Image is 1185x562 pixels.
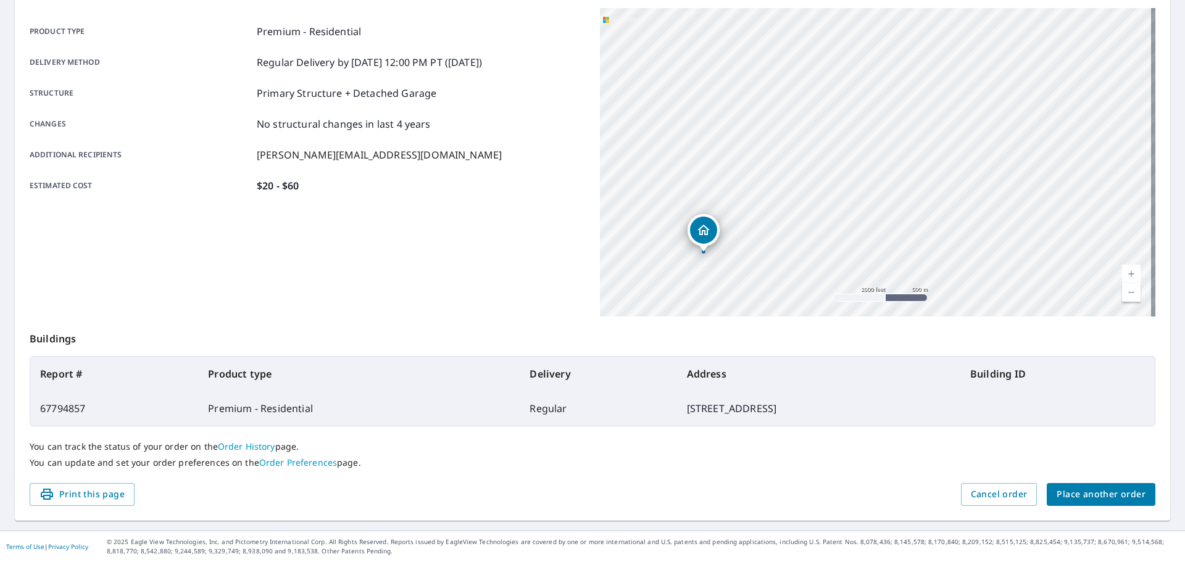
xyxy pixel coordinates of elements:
p: Premium - Residential [257,24,361,39]
p: You can update and set your order preferences on the page. [30,457,1155,468]
p: Primary Structure + Detached Garage [257,86,436,101]
p: Buildings [30,316,1155,356]
button: Cancel order [961,483,1037,506]
p: © 2025 Eagle View Technologies, Inc. and Pictometry International Corp. All Rights Reserved. Repo... [107,537,1179,556]
p: Estimated cost [30,178,252,193]
th: Building ID [960,357,1155,391]
p: You can track the status of your order on the page. [30,441,1155,452]
td: 67794857 [30,391,198,426]
td: Regular [520,391,676,426]
a: Privacy Policy [48,542,88,551]
button: Place another order [1047,483,1155,506]
p: Regular Delivery by [DATE] 12:00 PM PT ([DATE]) [257,55,482,70]
p: | [6,543,88,550]
p: No structural changes in last 4 years [257,117,431,131]
p: Changes [30,117,252,131]
a: Terms of Use [6,542,44,551]
p: Additional recipients [30,147,252,162]
button: Print this page [30,483,135,506]
span: Place another order [1057,487,1145,502]
p: $20 - $60 [257,178,299,193]
a: Order History [218,440,275,452]
a: Current Level 14, Zoom Out [1122,283,1141,302]
p: Product type [30,24,252,39]
span: Cancel order [971,487,1028,502]
a: Current Level 14, Zoom In [1122,265,1141,283]
p: Structure [30,86,252,101]
span: Print this page [39,487,125,502]
th: Report # [30,357,198,391]
div: Dropped pin, building 1, Residential property, 331 Walking Horse Way Bridgeport, WV 26330 [688,214,720,252]
td: [STREET_ADDRESS] [677,391,960,426]
th: Delivery [520,357,676,391]
p: Delivery method [30,55,252,70]
th: Address [677,357,960,391]
p: [PERSON_NAME][EMAIL_ADDRESS][DOMAIN_NAME] [257,147,502,162]
a: Order Preferences [259,457,337,468]
th: Product type [198,357,520,391]
td: Premium - Residential [198,391,520,426]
